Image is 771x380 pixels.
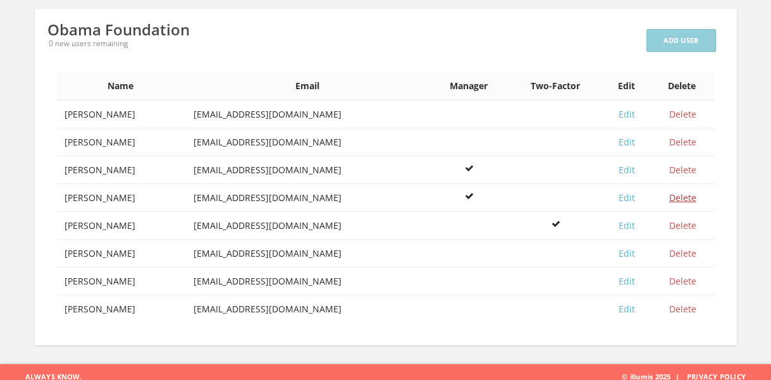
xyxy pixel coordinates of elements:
td: [PERSON_NAME] [57,156,186,184]
td: [EMAIL_ADDRESS][DOMAIN_NAME] [186,184,431,212]
th: Name [57,72,186,100]
a: Delete [669,164,696,176]
td: [EMAIL_ADDRESS][DOMAIN_NAME] [186,128,431,156]
td: [EMAIL_ADDRESS][DOMAIN_NAME] [186,156,431,184]
div: Obama Foundation [47,21,638,38]
th: Delete [651,72,715,100]
a: Delete [669,108,696,120]
th: Manager [431,72,509,100]
td: [EMAIL_ADDRESS][DOMAIN_NAME] [186,100,431,128]
td: [PERSON_NAME] [57,240,186,267]
a: Edit [619,247,635,259]
a: Edit [619,108,635,120]
a: Edit [619,136,635,148]
a: Edit [619,275,635,287]
th: Edit [603,72,651,100]
a: Delete [669,136,696,148]
a: Delete [669,303,696,315]
a: Delete [669,192,696,204]
a: Delete [669,219,696,231]
a: Delete [669,247,696,259]
a: Edit [619,303,635,315]
td: [EMAIL_ADDRESS][DOMAIN_NAME] [186,295,431,323]
td: [PERSON_NAME] [57,100,186,128]
div: 0 new users remaining [47,38,638,47]
td: [EMAIL_ADDRESS][DOMAIN_NAME] [186,240,431,267]
td: [EMAIL_ADDRESS][DOMAIN_NAME] [186,267,431,295]
td: [PERSON_NAME] [57,267,186,295]
td: [PERSON_NAME] [57,184,186,212]
a: Edit [619,164,635,176]
a: Delete [669,275,696,287]
td: [PERSON_NAME] [57,295,186,323]
a: Edit [619,192,635,204]
a: Edit [619,219,635,231]
th: Two-Factor [509,72,603,100]
td: [PERSON_NAME] [57,128,186,156]
th: Email [186,72,431,100]
td: [PERSON_NAME] [57,212,186,240]
td: [EMAIL_ADDRESS][DOMAIN_NAME] [186,212,431,240]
